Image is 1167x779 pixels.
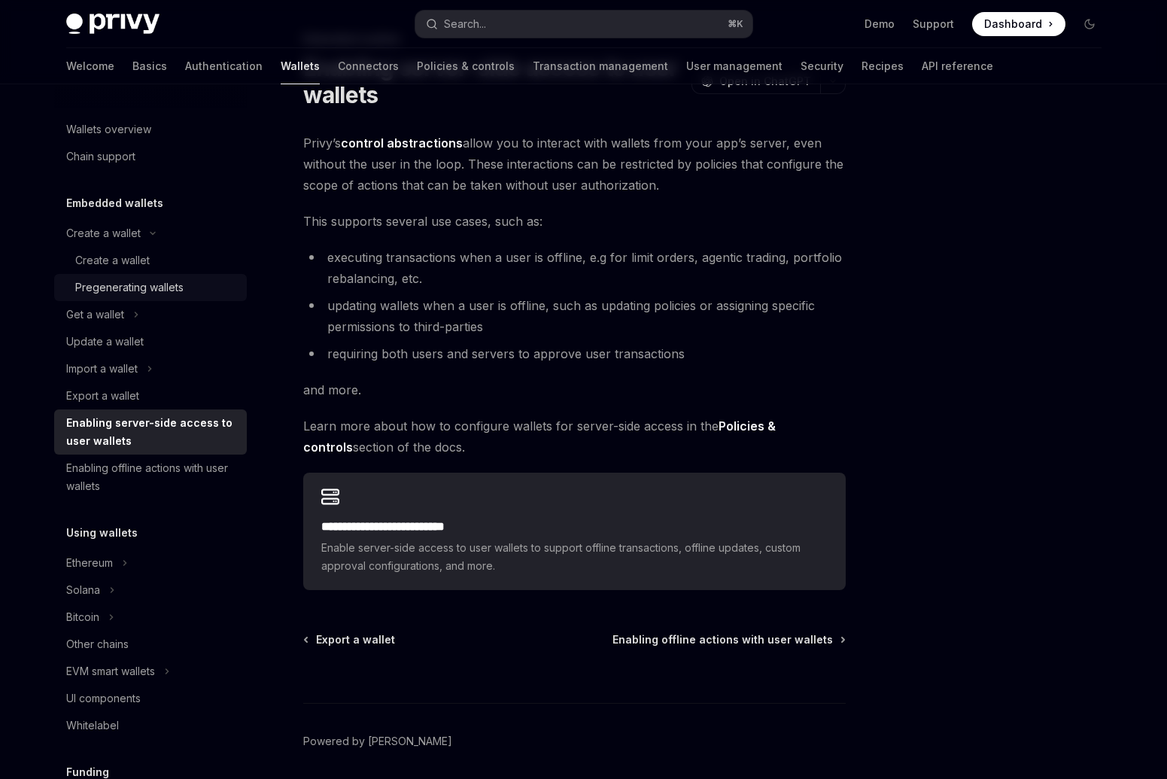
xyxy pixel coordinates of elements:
a: Authentication [185,48,263,84]
button: Toggle Bitcoin section [54,604,247,631]
a: Basics [132,48,167,84]
div: Export a wallet [66,387,139,405]
div: Wallets overview [66,120,151,138]
div: Search... [444,15,486,33]
span: and more. [303,379,846,400]
a: API reference [922,48,993,84]
div: Pregenerating wallets [75,278,184,297]
span: Privy’s allow you to interact with wallets from your app’s server, even without the user in the l... [303,132,846,196]
a: Powered by [PERSON_NAME] [303,734,452,749]
a: Welcome [66,48,114,84]
a: Chain support [54,143,247,170]
button: Toggle Solana section [54,577,247,604]
a: Connectors [338,48,399,84]
a: Other chains [54,631,247,658]
li: updating wallets when a user is offline, such as updating policies or assigning specific permissi... [303,295,846,337]
li: executing transactions when a user is offline, e.g for limit orders, agentic trading, portfolio r... [303,247,846,289]
div: Chain support [66,148,135,166]
span: Learn more about how to configure wallets for server-side access in the section of the docs. [303,415,846,458]
a: Export a wallet [305,632,395,647]
a: Transaction management [533,48,668,84]
div: Enabling offline actions with user wallets [66,459,238,495]
button: Toggle Ethereum section [54,549,247,577]
div: EVM smart wallets [66,662,155,680]
span: ⌘ K [728,18,743,30]
a: Pregenerating wallets [54,274,247,301]
div: UI components [66,689,141,707]
button: Toggle dark mode [1077,12,1102,36]
a: Support [913,17,954,32]
div: Solana [66,581,100,599]
div: Enabling server-side access to user wallets [66,414,238,450]
span: Dashboard [984,17,1042,32]
div: Update a wallet [66,333,144,351]
a: Enabling offline actions with user wallets [54,455,247,500]
div: Create a wallet [75,251,150,269]
div: Ethereum [66,554,113,572]
a: Enabling offline actions with user wallets [612,632,844,647]
span: This supports several use cases, such as: [303,211,846,232]
a: Policies & controls [417,48,515,84]
a: Whitelabel [54,712,247,739]
button: Toggle Import a wallet section [54,355,247,382]
a: Export a wallet [54,382,247,409]
a: Create a wallet [54,247,247,274]
a: Wallets overview [54,116,247,143]
div: Bitcoin [66,608,99,626]
div: Create a wallet [66,224,141,242]
li: requiring both users and servers to approve user transactions [303,343,846,364]
span: Export a wallet [316,632,395,647]
a: Security [801,48,843,84]
div: Whitelabel [66,717,119,735]
img: dark logo [66,14,160,35]
h5: Using wallets [66,524,138,542]
div: Import a wallet [66,360,138,378]
a: Enabling server-side access to user wallets [54,409,247,455]
span: Enable server-side access to user wallets to support offline transactions, offline updates, custo... [321,539,828,575]
button: Toggle Get a wallet section [54,301,247,328]
button: Toggle Create a wallet section [54,220,247,247]
a: Update a wallet [54,328,247,355]
button: Toggle EVM smart wallets section [54,658,247,685]
a: Demo [865,17,895,32]
button: Open search [415,11,752,38]
div: Other chains [66,635,129,653]
h5: Embedded wallets [66,194,163,212]
a: UI components [54,685,247,712]
a: User management [686,48,783,84]
span: Enabling offline actions with user wallets [612,632,833,647]
a: control abstractions [341,135,463,151]
a: Dashboard [972,12,1065,36]
div: Get a wallet [66,306,124,324]
a: Recipes [862,48,904,84]
a: Wallets [281,48,320,84]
